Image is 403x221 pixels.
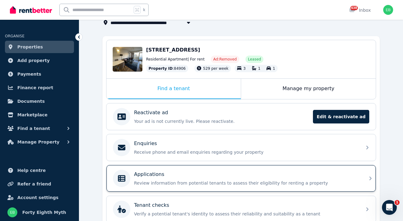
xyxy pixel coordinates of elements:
[143,7,145,12] span: k
[17,57,50,64] span: Add property
[17,180,51,188] span: Refer a friend
[349,7,371,13] div: Inbox
[134,202,169,209] p: Tenant checks
[134,149,358,155] p: Receive phone and email enquiries regarding your property
[5,81,74,94] a: Finance report
[5,95,74,107] a: Documents
[350,6,358,10] span: 438
[134,118,309,124] p: Your ad is not currently live. Please reactivate.
[10,5,52,15] img: RentBetter
[146,47,200,53] span: [STREET_ADDRESS]
[134,211,358,217] p: Verify a potential tenant's identity to assess their reliability and suitability as a tenant
[149,66,173,71] span: Property ID
[17,194,58,201] span: Account settings
[5,191,74,204] a: Account settings
[395,200,400,205] span: 1
[17,167,46,174] span: Help centre
[241,79,376,99] div: Manage my property
[5,136,74,148] button: Manage Property
[203,66,228,71] span: 529 per week
[17,138,59,146] span: Manage Property
[17,70,41,78] span: Payments
[382,200,397,215] iframe: Intercom live chat
[248,57,261,62] span: Leased
[146,65,188,72] div: : 84906
[134,180,358,186] p: Review information from potential tenants to assess their eligibility for renting a property
[146,57,205,62] span: Residential Apartment | For rent
[5,34,24,38] span: ORGANISE
[273,66,275,71] span: 1
[106,103,376,130] a: Reactivate adYour ad is not currently live. Please reactivate.Edit & reactivate ad
[134,171,164,178] p: Applications
[5,109,74,121] a: Marketplace
[17,111,47,119] span: Marketplace
[5,122,74,135] button: Find a tenant
[106,134,376,161] a: EnquiriesReceive phone and email enquiries regarding your property
[22,209,66,216] span: Forty Eighth Myth
[5,178,74,190] a: Refer a friend
[5,68,74,80] a: Payments
[5,164,74,177] a: Help centre
[7,207,17,217] img: Forty Eighth Myth
[17,125,50,132] span: Find a tenant
[258,66,261,71] span: 1
[243,66,246,71] span: 3
[17,43,43,51] span: Properties
[5,54,74,67] a: Add property
[17,98,45,105] span: Documents
[213,57,237,62] span: Ad: Removed
[17,84,53,91] span: Finance report
[134,140,157,147] p: Enquiries
[106,79,241,99] div: Find a tenant
[106,165,376,192] a: ApplicationsReview information from potential tenants to assess their eligibility for renting a p...
[313,110,369,123] span: Edit & reactivate ad
[134,109,168,116] p: Reactivate ad
[383,5,393,15] img: Forty Eighth Myth
[5,41,74,53] a: Properties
